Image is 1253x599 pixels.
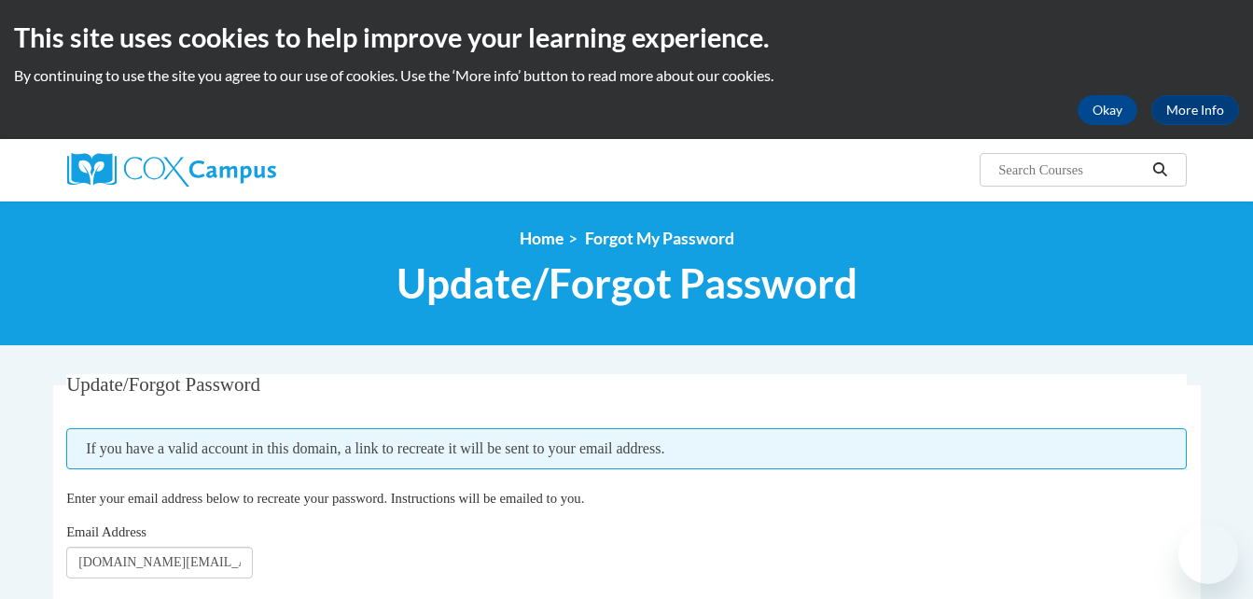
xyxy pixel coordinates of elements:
span: Forgot My Password [585,229,734,248]
p: By continuing to use the site you agree to our use of cookies. Use the ‘More info’ button to read... [14,65,1239,86]
img: Cox Campus [67,153,276,187]
span: If you have a valid account in this domain, a link to recreate it will be sent to your email addr... [66,428,1187,469]
h2: This site uses cookies to help improve your learning experience. [14,19,1239,56]
iframe: Button to launch messaging window [1178,524,1238,584]
button: Okay [1078,95,1137,125]
span: Update/Forgot Password [66,373,260,396]
button: Search [1146,159,1174,181]
span: Enter your email address below to recreate your password. Instructions will be emailed to you. [66,491,584,506]
span: Email Address [66,524,146,539]
a: Home [520,229,564,248]
input: Search Courses [996,159,1146,181]
input: Email [66,547,253,578]
a: More Info [1151,95,1239,125]
a: Cox Campus [67,153,422,187]
span: Update/Forgot Password [397,258,857,308]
